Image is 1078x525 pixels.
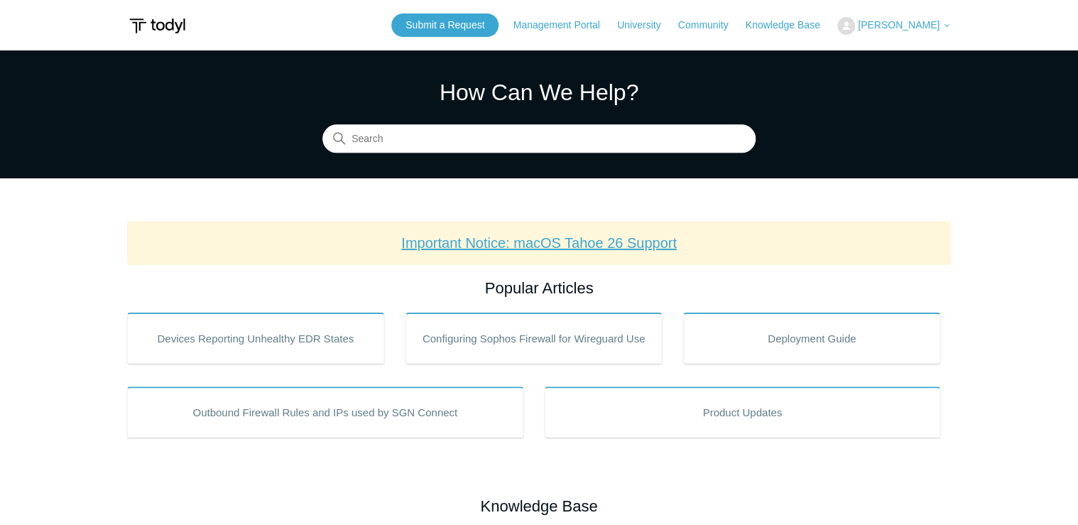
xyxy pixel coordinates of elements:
[127,386,523,438] a: Outbound Firewall Rules and IPs used by SGN Connect
[746,18,834,33] a: Knowledge Base
[837,17,951,35] button: [PERSON_NAME]
[683,313,940,364] a: Deployment Guide
[513,18,614,33] a: Management Portal
[545,386,941,438] a: Product Updates
[127,13,187,39] img: Todyl Support Center Help Center home page
[322,125,756,153] input: Search
[401,235,677,251] a: Important Notice: macOS Tahoe 26 Support
[405,313,663,364] a: Configuring Sophos Firewall for Wireguard Use
[127,276,951,300] h2: Popular Articles
[858,19,940,31] span: [PERSON_NAME]
[127,494,951,518] h2: Knowledge Base
[391,13,499,37] a: Submit a Request
[617,18,675,33] a: University
[678,18,743,33] a: Community
[322,75,756,109] h1: How Can We Help?
[127,313,384,364] a: Devices Reporting Unhealthy EDR States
